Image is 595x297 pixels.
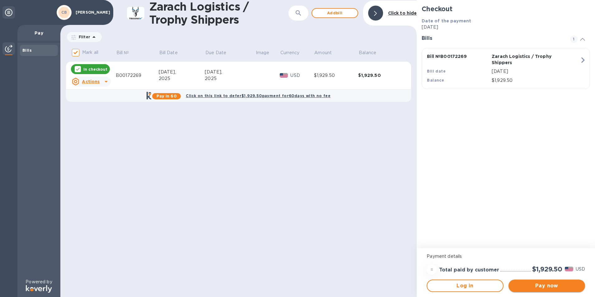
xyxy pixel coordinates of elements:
p: [PERSON_NAME] [76,10,107,15]
span: Bill № [116,49,137,56]
button: Addbill [312,8,358,18]
button: Pay now [508,280,585,292]
img: USD [280,73,288,78]
b: Click to hide [388,11,417,16]
img: Logo [26,285,52,293]
p: Image [256,49,269,56]
p: Bill Date [159,49,178,56]
span: 1 [570,35,578,43]
b: Click on this link to defer $1,929.50 payment for 60 days with no fee [186,93,330,98]
div: [DATE], [205,69,255,75]
h3: Bills [422,35,563,41]
button: Log in [427,280,503,292]
p: Bill № [116,49,129,56]
div: = [427,265,437,275]
button: Bill №B00172269Zarach Logistics / Trophy ShippersBill date[DATE]Balance$1,929.50 [422,48,590,89]
p: USD [290,72,314,79]
span: Add bill [317,9,353,17]
p: $1,929.50 [492,77,580,84]
p: Payment details [427,253,585,260]
p: Powered by [26,279,52,285]
span: Bill Date [159,49,186,56]
span: Due Date [205,49,234,56]
b: Date of the payment [422,18,471,23]
div: 2025 [159,75,205,82]
img: USD [565,267,573,271]
p: USD [576,266,585,272]
b: Bills [22,48,32,53]
b: CB [61,10,67,15]
div: [DATE], [159,69,205,75]
span: Log in [432,282,498,290]
div: $1,929.50 [358,72,403,78]
p: Bill № B00172269 [427,53,489,59]
b: Bill date [427,69,446,73]
p: Balance [359,49,376,56]
span: Balance [359,49,384,56]
p: Amount [314,49,332,56]
p: Pay [22,30,55,36]
h3: Total paid by customer [439,267,499,273]
h2: $1,929.50 [532,265,562,273]
span: Pay now [513,282,580,290]
div: $1,929.50 [314,72,358,79]
div: B00172269 [116,72,159,79]
p: Due Date [205,49,226,56]
p: [DATE] [492,68,580,75]
b: Pay in 60 [157,94,177,98]
span: Amount [314,49,340,56]
b: Balance [427,78,444,82]
p: Zarach Logistics / Trophy Shippers [492,53,554,66]
p: [DATE] [422,24,590,31]
p: In checkout [83,67,107,72]
p: Currency [280,49,300,56]
p: Mark all [82,49,98,56]
u: Actions [82,79,100,84]
h2: Checkout [422,5,590,13]
p: Filter [76,34,90,40]
div: 2025 [205,75,255,82]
